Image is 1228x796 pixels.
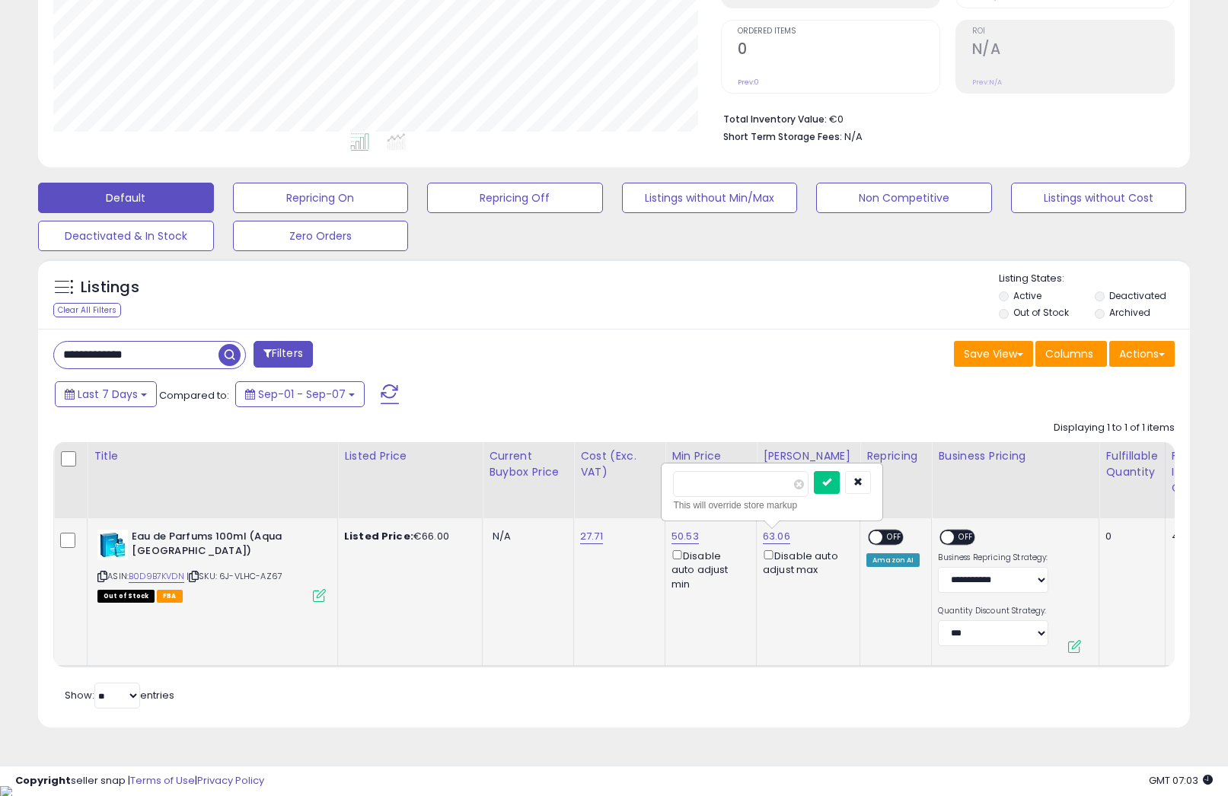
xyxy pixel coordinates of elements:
span: All listings that are currently out of stock and unavailable for purchase on Amazon [97,590,155,603]
span: N/A [493,529,511,543]
button: Listings without Cost [1011,183,1187,213]
span: 2025-09-15 07:03 GMT [1149,773,1213,788]
div: Disable auto adjust min [671,547,745,591]
button: Save View [954,341,1033,367]
h2: N/A [972,40,1174,61]
img: 41JrPRfdrGL._SL40_.jpg [97,530,128,560]
div: This will override store markup [673,498,871,513]
b: Total Inventory Value: [723,113,827,126]
span: | SKU: 6J-VLHC-AZ67 [187,570,282,582]
button: Actions [1109,341,1175,367]
span: OFF [882,531,907,544]
div: Business Pricing [938,448,1092,464]
div: seller snap | | [15,774,264,788]
a: 27.71 [580,529,603,544]
span: ROI [972,27,1174,36]
label: Deactivated [1109,289,1166,302]
button: Deactivated & In Stock [38,221,214,251]
label: Out of Stock [1013,306,1069,319]
span: Compared to: [159,388,229,403]
li: €0 [723,109,1163,127]
a: Privacy Policy [197,773,264,788]
b: Listed Price: [344,529,413,543]
button: Listings without Min/Max [622,183,798,213]
a: Terms of Use [130,773,195,788]
small: Prev: N/A [972,78,1002,87]
button: Non Competitive [816,183,992,213]
span: Columns [1045,346,1093,361]
span: Sep-01 - Sep-07 [258,387,346,402]
button: Filters [254,341,313,368]
button: Sep-01 - Sep-07 [235,381,365,407]
div: Clear All Filters [53,303,121,317]
a: 50.53 [671,529,699,544]
h2: 0 [738,40,939,61]
label: Archived [1109,306,1150,319]
div: Cost (Exc. VAT) [580,448,659,480]
p: Listing States: [999,272,1190,286]
small: Prev: 0 [738,78,759,87]
strong: Copyright [15,773,71,788]
div: 40 [1172,530,1212,543]
button: Last 7 Days [55,381,157,407]
span: N/A [844,129,863,144]
div: Repricing [866,448,925,464]
span: Ordered Items [738,27,939,36]
div: Listed Price [344,448,476,464]
div: Disable auto adjust max [763,547,848,577]
button: Default [38,183,214,213]
div: Min Price [671,448,750,464]
button: Repricing Off [427,183,603,213]
button: Zero Orders [233,221,409,251]
b: Eau de Parfums 100ml (Aqua [GEOGRAPHIC_DATA]) [132,530,317,562]
div: FBA inbound Qty [1172,448,1217,496]
div: Title [94,448,331,464]
label: Business Repricing Strategy: [938,552,1048,563]
a: 63.06 [763,529,790,544]
div: Current Buybox Price [489,448,567,480]
div: Amazon AI [866,553,920,567]
div: €66.00 [344,530,470,543]
button: Repricing On [233,183,409,213]
span: Last 7 Days [78,387,138,402]
span: FBA [157,590,183,603]
span: Show: entries [65,688,174,702]
b: Short Term Storage Fees: [723,130,842,143]
div: Fulfillable Quantity [1105,448,1158,480]
a: B0D9B7KVDN [129,570,184,583]
label: Quantity Discount Strategy: [938,606,1048,616]
span: OFF [955,531,979,544]
div: [PERSON_NAME] [763,448,853,464]
div: ASIN: [97,530,326,600]
button: Columns [1035,341,1107,367]
h5: Listings [81,277,139,298]
label: Active [1013,289,1041,302]
div: Displaying 1 to 1 of 1 items [1054,421,1175,435]
div: 0 [1105,530,1153,543]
